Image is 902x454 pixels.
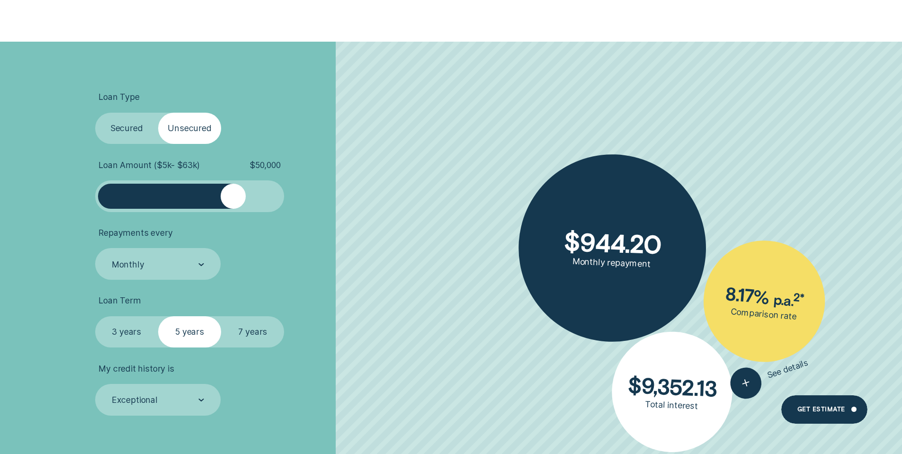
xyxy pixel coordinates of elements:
span: My credit history is [98,364,174,374]
label: Secured [95,113,158,144]
span: Loan Type [98,92,139,102]
label: 5 years [158,316,221,348]
span: See details [766,357,810,381]
label: 3 years [95,316,158,348]
span: Loan Amount ( $5k - $63k ) [98,160,200,170]
label: 7 years [221,316,284,348]
a: Get estimate [781,395,867,424]
div: Exceptional [112,395,158,405]
label: Unsecured [158,113,221,144]
span: Repayments every [98,228,172,238]
button: See details [726,347,813,402]
span: Loan Term [98,295,141,306]
div: Monthly [112,259,144,270]
span: $ 50,000 [250,160,281,170]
